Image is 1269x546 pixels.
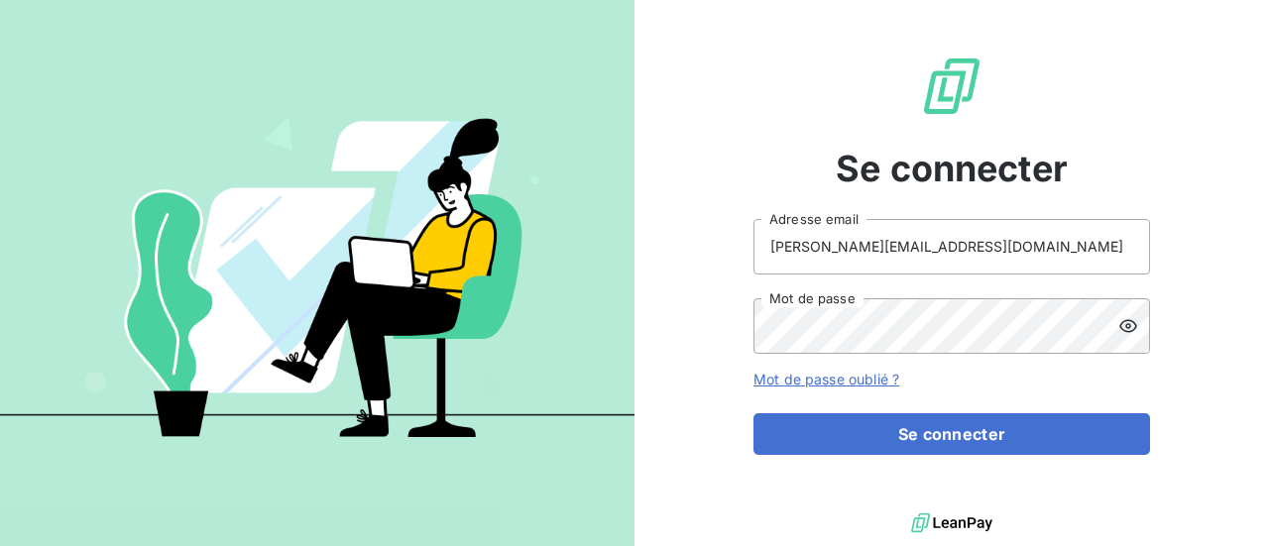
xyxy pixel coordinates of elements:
a: Mot de passe oublié ? [753,371,899,387]
input: placeholder [753,219,1150,274]
button: Se connecter [753,413,1150,455]
img: logo [911,508,992,538]
span: Se connecter [836,142,1068,195]
img: Logo LeanPay [920,55,983,118]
